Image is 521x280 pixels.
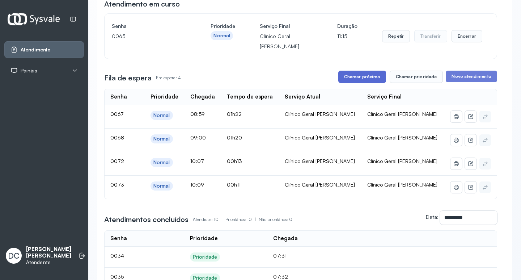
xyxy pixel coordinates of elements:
[190,158,204,164] span: 10:07
[273,235,298,242] div: Chegada
[112,21,186,31] h4: Senha
[452,30,482,42] button: Encerrar
[426,214,439,220] label: Data:
[26,246,71,260] p: [PERSON_NAME] [PERSON_NAME]
[285,158,356,164] div: Clínico Geral [PERSON_NAME]
[285,181,356,188] div: Clínico Geral [PERSON_NAME]
[338,71,386,83] button: Chamar próximo
[110,111,124,117] span: 0067
[446,71,497,82] button: Novo atendimento
[110,134,124,141] span: 0068
[104,214,189,225] h3: Atendimentos concluídos
[151,93,178,100] div: Prioridade
[382,30,410,42] button: Repetir
[221,217,223,222] span: |
[367,181,437,188] span: Clínico Geral [PERSON_NAME]
[190,93,215,100] div: Chegada
[227,181,241,188] span: 00h11
[225,214,259,225] p: Prioritários: 10
[26,259,71,266] p: Atendente
[190,181,204,188] span: 10:09
[367,93,402,100] div: Serviço Final
[337,21,357,31] h4: Duração
[110,273,124,280] span: 0035
[21,47,51,53] span: Atendimento
[110,252,124,259] span: 0034
[259,214,292,225] p: Não prioritários: 0
[190,111,205,117] span: 08:59
[110,235,127,242] div: Senha
[285,111,356,117] div: Clínico Geral [PERSON_NAME]
[227,93,273,100] div: Tempo de espera
[112,31,186,41] p: 0065
[260,21,313,31] h4: Serviço Final
[153,183,170,189] div: Normal
[190,235,218,242] div: Prioridade
[10,46,78,53] a: Atendimento
[110,181,124,188] span: 0073
[193,214,225,225] p: Atendidos: 10
[193,254,217,260] div: Prioridade
[153,112,170,118] div: Normal
[337,31,357,41] p: 11:15
[104,73,152,83] h3: Fila de espera
[211,21,235,31] h4: Prioridade
[367,158,437,164] span: Clínico Geral [PERSON_NAME]
[213,33,230,39] div: Normal
[260,31,313,51] p: Clínico Geral [PERSON_NAME]
[156,73,181,83] p: Em espera: 4
[285,93,320,100] div: Serviço Atual
[273,273,288,280] span: 07:32
[110,158,124,164] span: 0072
[227,158,242,164] span: 00h13
[227,111,242,117] span: 01h22
[153,136,170,142] div: Normal
[390,71,443,83] button: Chamar prioridade
[8,13,60,25] img: Logotipo do estabelecimento
[367,134,437,141] span: Clínico Geral [PERSON_NAME]
[153,159,170,166] div: Normal
[255,217,256,222] span: |
[110,93,127,100] div: Senha
[21,68,37,74] span: Painéis
[414,30,447,42] button: Transferir
[285,134,356,141] div: Clínico Geral [PERSON_NAME]
[227,134,242,141] span: 01h20
[367,111,437,117] span: Clínico Geral [PERSON_NAME]
[190,134,206,141] span: 09:00
[273,252,287,259] span: 07:31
